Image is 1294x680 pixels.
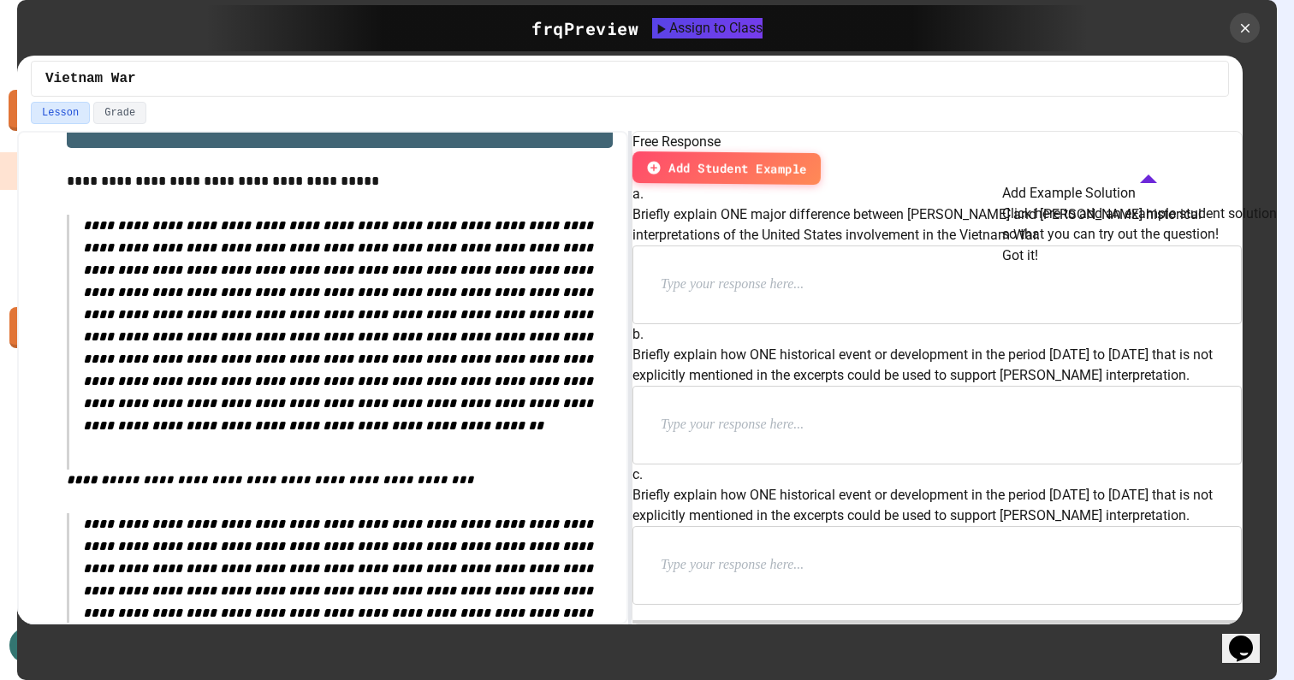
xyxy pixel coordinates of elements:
[1002,183,1294,204] h6: Add Example Solution
[652,18,763,38] button: Assign to Class
[632,324,1242,345] h6: b.
[632,184,1242,204] h6: a.
[632,151,821,185] button: Add Student Example
[93,102,146,124] button: Grade
[632,464,1242,485] h6: c.
[31,102,90,124] button: Lesson
[668,158,807,178] span: Add Student Example
[45,68,136,89] span: Vietnam War
[632,485,1242,526] p: Briefly explain how ONE historical event or development in the period [DATE] to [DATE] that is no...
[632,345,1242,386] p: Briefly explain how ONE historical event or development in the period [DATE] to [DATE] that is no...
[632,204,1242,245] p: Briefly explain ONE major difference between [PERSON_NAME] and [PERSON_NAME] historical interpret...
[531,15,638,41] div: frq Preview
[632,132,1242,152] h6: Free Response
[1002,245,1038,266] button: Got it!
[1002,204,1294,245] p: Click here to add an example student solution so that you can try out the question!
[1222,612,1277,663] iframe: chat widget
